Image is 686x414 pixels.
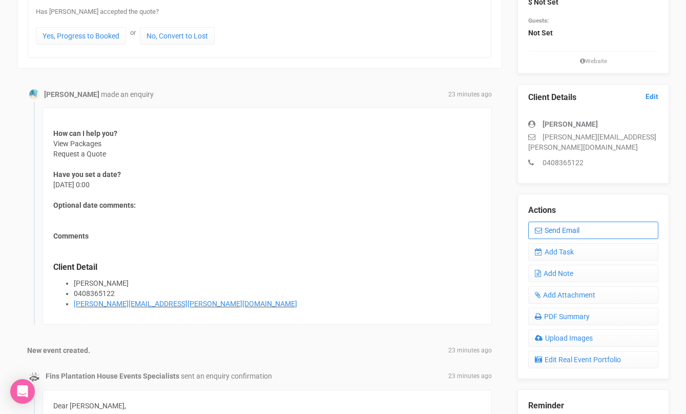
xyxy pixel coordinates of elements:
span: made an enquiry [101,90,154,98]
a: Edit Real Event Portfolio [528,351,658,368]
small: Website [528,57,658,66]
li: 0408365122 [74,288,481,299]
a: Send Email [528,222,658,239]
p: [PERSON_NAME][EMAIL_ADDRESS][PERSON_NAME][DOMAIN_NAME] [528,132,658,152]
div: Request a Quote [DATE] 0:00 [43,107,492,325]
strong: Comments [53,232,89,240]
a: No, Convert to Lost [140,27,215,45]
span: 23 minutes ago [448,346,492,355]
small: Guests: [528,17,549,24]
a: Upload Images [528,329,658,347]
a: PDF Summary [528,308,658,325]
strong: Have you set a date? [53,170,121,179]
span: sent an enquiry confirmation [181,372,272,380]
img: data [29,372,39,382]
li: [PERSON_NAME] [74,278,481,288]
strong: Optional date comments: [53,201,136,209]
p: 0408365122 [528,157,658,168]
span: 23 minutes ago [448,90,492,99]
a: [PERSON_NAME][EMAIL_ADDRESS][PERSON_NAME][DOMAIN_NAME] [74,300,297,308]
legend: Client Details [528,92,658,104]
a: Yes, Progress to Booked [36,27,126,45]
div: Open Intercom Messenger [10,379,35,404]
legend: Reminder [528,400,658,412]
strong: Not Set [528,29,553,37]
a: Add Task [528,243,658,261]
strong: [PERSON_NAME] [44,90,99,98]
span: View Packages [53,128,117,149]
img: Profile Image [29,89,39,100]
strong: Fins Plantation House Events Specialists [46,372,179,380]
a: Add Note [528,265,658,282]
a: Edit [646,92,658,102]
strong: [PERSON_NAME] [543,120,598,128]
strong: New event created. [27,346,90,354]
div: Has [PERSON_NAME] accepted the quote? [36,7,483,50]
strong: How can I help you? [53,129,117,137]
span: 23 minutes ago [448,372,492,381]
legend: Client Detail [53,262,481,273]
a: Add Attachment [528,286,658,304]
legend: Actions [528,205,658,216]
div: or [128,26,138,41]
